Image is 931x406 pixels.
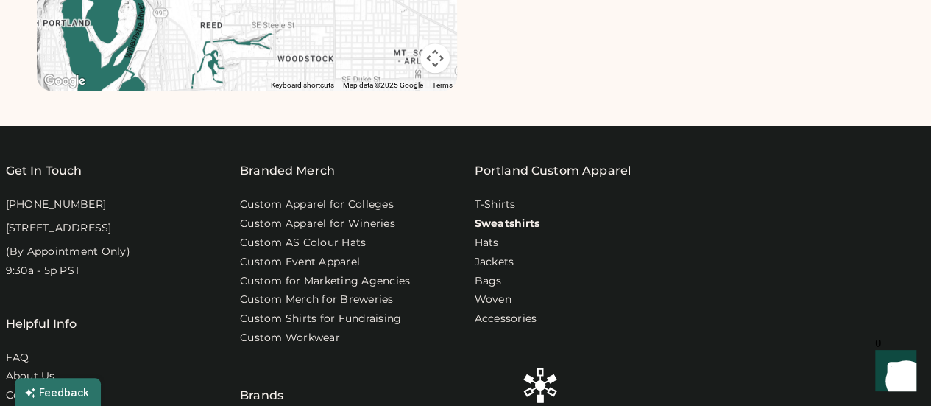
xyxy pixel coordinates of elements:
[40,71,89,91] img: Google
[475,255,514,270] a: Jackets
[240,162,335,180] div: Branded Merch
[6,197,107,212] div: [PHONE_NUMBER]
[6,245,130,259] div: (By Appointment Only)
[6,315,77,333] div: Helpful Info
[6,264,81,279] div: 9:30a - 5p PST
[240,255,360,270] a: Custom Event Apparel
[432,81,453,89] a: Terms
[240,293,394,307] a: Custom Merch for Breweries
[861,340,924,403] iframe: Front Chat
[240,274,410,289] a: Custom for Marketing Agencies
[420,43,450,73] button: Map camera controls
[475,274,502,289] a: Bags
[240,217,395,231] a: Custom Apparel for Wineries
[6,369,55,384] a: About Us
[475,217,540,231] a: Sweatshirts
[240,236,366,251] a: Custom AS Colour Hats
[475,197,516,212] a: T-Shirts
[475,162,631,180] a: Portland Custom Apparel
[343,81,423,89] span: Map data ©2025 Google
[240,331,340,346] a: Custom Workwear
[475,312,537,326] a: Accessories
[240,312,401,326] a: Custom Shirts for Fundraising
[40,71,89,91] a: Open this area in Google Maps (opens a new window)
[6,221,112,236] div: [STREET_ADDRESS]
[475,236,499,251] a: Hats
[240,197,394,212] a: Custom Apparel for Colleges
[475,293,511,307] a: Woven
[271,80,334,91] button: Keyboard shortcuts
[6,162,82,180] div: Get In Touch
[240,350,283,405] div: Brands
[6,388,66,403] a: Contact Us
[6,351,29,365] a: FAQ
[523,368,558,403] img: Rendered Logo - Screens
